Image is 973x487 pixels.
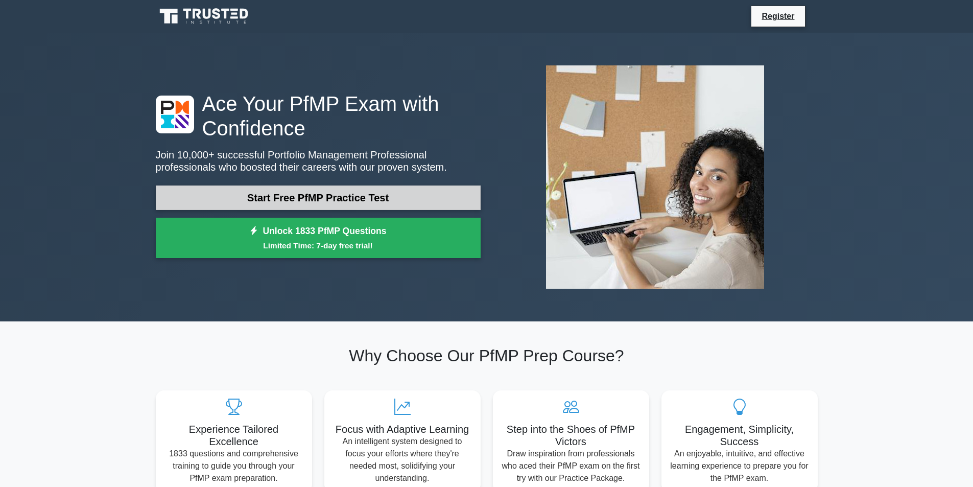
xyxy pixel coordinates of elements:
h5: Step into the Shoes of PfMP Victors [501,423,641,448]
p: 1833 questions and comprehensive training to guide you through your PfMP exam preparation. [164,448,304,484]
a: Register [755,10,800,22]
h5: Engagement, Simplicity, Success [670,423,810,448]
p: Draw inspiration from professionals who aced their PfMP exam on the first try with our Practice P... [501,448,641,484]
small: Limited Time: 7-day free trial! [169,240,468,251]
p: An intelligent system designed to focus your efforts where they're needed most, solidifying your ... [333,435,472,484]
p: Join 10,000+ successful Portfolio Management Professional professionals who boosted their careers... [156,149,481,173]
a: Start Free PfMP Practice Test [156,185,481,210]
h1: Ace Your PfMP Exam with Confidence [156,91,481,141]
h5: Focus with Adaptive Learning [333,423,472,435]
a: Unlock 1833 PfMP QuestionsLimited Time: 7-day free trial! [156,218,481,259]
h2: Why Choose Our PfMP Prep Course? [156,346,818,365]
p: An enjoyable, intuitive, and effective learning experience to prepare you for the PfMP exam. [670,448,810,484]
h5: Experience Tailored Excellence [164,423,304,448]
